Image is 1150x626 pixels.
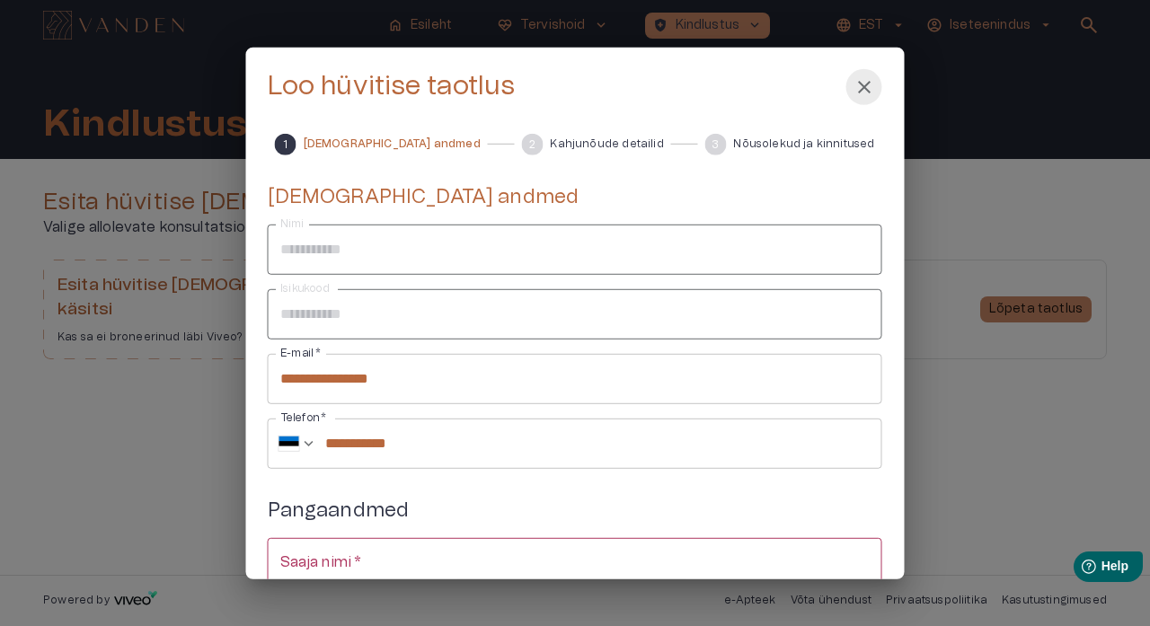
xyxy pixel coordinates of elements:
[854,75,875,97] span: close
[279,436,300,452] img: ee
[304,137,481,152] span: [DEMOGRAPHIC_DATA] andmed
[280,346,321,361] label: E-mail
[1010,544,1150,595] iframe: Help widget launcher
[280,216,305,232] label: Nimi
[268,498,882,524] h5: Pangaandmed
[280,410,327,426] label: Telefon
[550,137,663,152] span: Kahjunõude detailid
[268,71,516,102] h3: Loo hüvitise taotlus
[846,68,882,104] button: sulge menüü
[280,281,330,296] label: Isikukood
[712,138,719,149] text: 3
[529,138,535,149] text: 2
[733,137,874,152] span: Nõusolekud ja kinnitused
[283,138,287,149] text: 1
[268,183,882,209] h5: [DEMOGRAPHIC_DATA] andmed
